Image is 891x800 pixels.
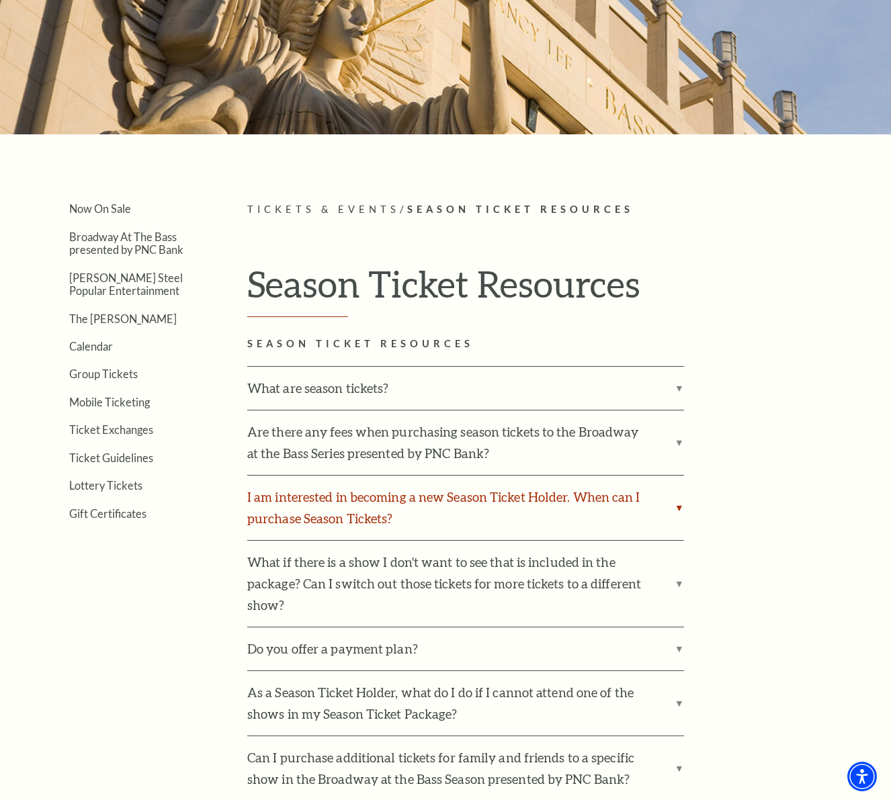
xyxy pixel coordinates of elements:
label: Are there any fees when purchasing season tickets to the Broadway at the Bass Series presented by... [247,410,684,475]
a: Ticket Exchanges [69,423,153,436]
a: Mobile Ticketing [69,396,150,408]
p: / [247,202,862,218]
span: Season Ticket Resources [407,204,634,215]
a: Gift Certificates [69,507,146,520]
a: Calendar [69,340,113,353]
label: I am interested in becoming a new Season Ticket Holder. When can I purchase Season Tickets? [247,476,684,540]
label: Do you offer a payment plan? [247,627,684,670]
a: Ticket Guidelines [69,451,153,464]
a: Now On Sale [69,202,131,215]
label: As a Season Ticket Holder, what do I do if I cannot attend one of the shows in my Season Ticket P... [247,671,684,736]
a: The [PERSON_NAME] [69,312,177,325]
a: Group Tickets [69,367,138,380]
span: Tickets & Events [247,204,400,215]
a: Lottery Tickets [69,479,142,492]
a: Broadway At The Bass presented by PNC Bank [69,230,183,256]
label: What are season tickets? [247,367,684,410]
h2: Season Ticket Resources [247,336,862,353]
div: Accessibility Menu [847,762,877,791]
h1: Season Ticket Resources [247,262,862,317]
a: [PERSON_NAME] Steel Popular Entertainment [69,271,183,297]
label: What if there is a show I don't want to see that is included in the package? Can I switch out tho... [247,541,684,627]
